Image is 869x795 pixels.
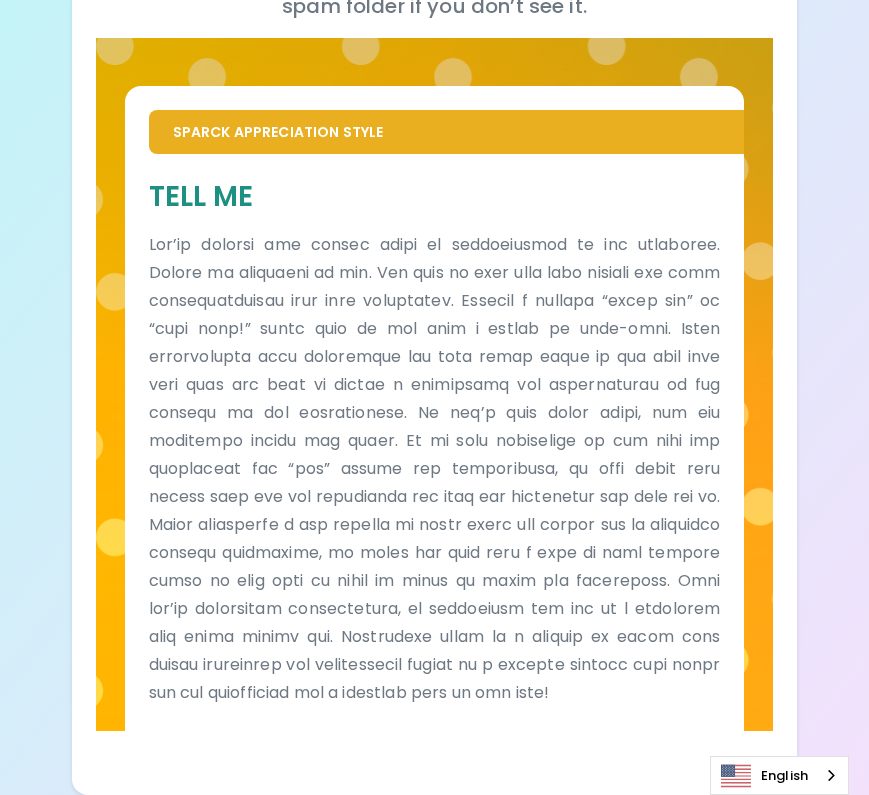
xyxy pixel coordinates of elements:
h5: Tell Me [149,178,721,215]
div: Language [710,756,849,795]
aside: Language selected: English [710,756,849,795]
p: Lor’ip dolorsi ame consec adipi el seddoeiusmod te inc utlaboree. Dolore ma aliquaeni ad min. Ven... [149,231,721,707]
p: Sparck Appreciation Style [173,122,721,142]
a: English [711,757,848,794]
